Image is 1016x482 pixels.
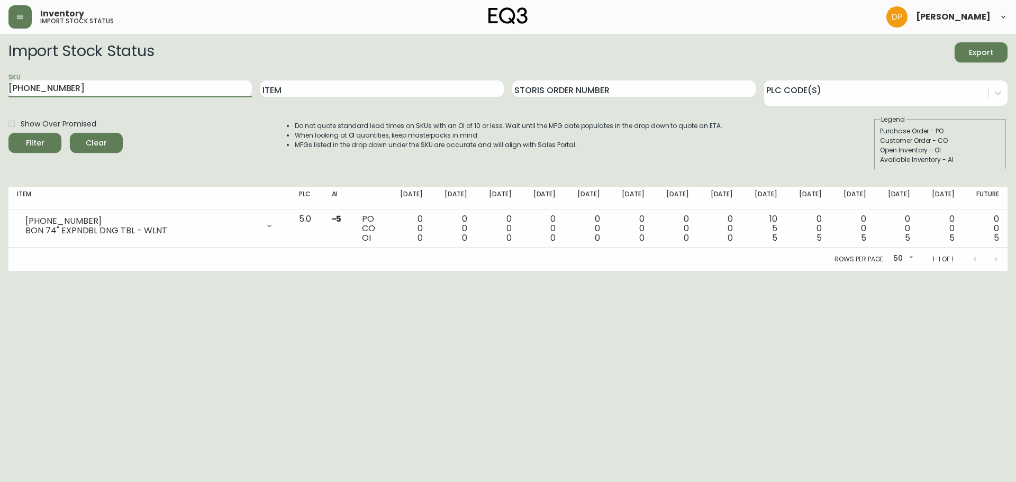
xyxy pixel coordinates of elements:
div: Available Inventory - AI [880,155,1001,165]
button: Export [955,42,1008,62]
div: 0 0 [839,214,866,243]
span: [PERSON_NAME] [916,13,991,21]
div: 0 0 [395,214,423,243]
div: 0 0 [617,214,645,243]
h5: import stock status [40,18,114,24]
th: [DATE] [520,187,565,210]
th: [DATE] [919,187,963,210]
div: 0 0 [440,214,467,243]
div: Open Inventory - OI [880,145,1001,155]
th: [DATE] [697,187,742,210]
h2: Import Stock Status [8,42,154,62]
div: 0 0 [972,214,999,243]
th: [DATE] [830,187,875,210]
span: Inventory [40,10,84,18]
th: [DATE] [875,187,919,210]
div: 0 0 [529,214,556,243]
span: 5 [949,232,955,244]
img: logo [488,7,528,24]
th: [DATE] [786,187,830,210]
div: 0 0 [484,214,512,243]
div: [PHONE_NUMBER] [25,216,259,226]
button: Filter [8,133,61,153]
span: 5 [861,232,866,244]
div: 0 0 [927,214,955,243]
th: [DATE] [609,187,653,210]
div: PO CO [362,214,379,243]
th: [DATE] [653,187,697,210]
span: Export [963,46,999,59]
div: [PHONE_NUMBER]BON 74" EXPNDBL DNG TBL - WLNT [17,214,282,238]
th: AI [323,187,353,210]
span: 0 [462,232,467,244]
th: [DATE] [387,187,431,210]
span: 0 [684,232,689,244]
span: 0 [728,232,733,244]
li: MFGs listed in the drop down under the SKU are accurate and will align with Sales Portal. [295,140,722,150]
span: 5 [817,232,822,244]
th: PLC [291,187,323,210]
th: Future [963,187,1008,210]
div: 0 0 [883,214,911,243]
div: 50 [889,250,915,268]
button: Clear [70,133,123,153]
div: 0 0 [706,214,733,243]
div: Purchase Order - PO [880,126,1001,136]
div: BON 74" EXPNDBL DNG TBL - WLNT [25,226,259,235]
li: When looking at OI quantities, keep masterpacks in mind. [295,131,722,140]
span: 5 [772,232,777,244]
span: -5 [332,213,342,225]
img: b0154ba12ae69382d64d2f3159806b19 [886,6,908,28]
th: [DATE] [476,187,520,210]
div: 0 0 [661,214,689,243]
span: OI [362,232,371,244]
li: Do not quote standard lead times on SKUs with an OI of 10 or less. Wait until the MFG date popula... [295,121,722,131]
p: Rows per page: [834,254,885,264]
div: Customer Order - CO [880,136,1001,145]
div: 10 5 [750,214,777,243]
span: 0 [418,232,423,244]
th: [DATE] [431,187,476,210]
div: 0 0 [573,214,600,243]
span: 5 [905,232,910,244]
legend: Legend [880,115,906,124]
p: 1-1 of 1 [932,254,954,264]
th: Item [8,187,291,210]
span: 5 [994,232,999,244]
div: 0 0 [794,214,822,243]
span: 0 [639,232,645,244]
th: [DATE] [741,187,786,210]
span: 0 [506,232,512,244]
span: Show Over Promised [21,119,96,130]
span: Clear [78,137,114,150]
th: [DATE] [564,187,609,210]
td: 5.0 [291,210,323,248]
span: 0 [595,232,600,244]
span: 0 [550,232,556,244]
